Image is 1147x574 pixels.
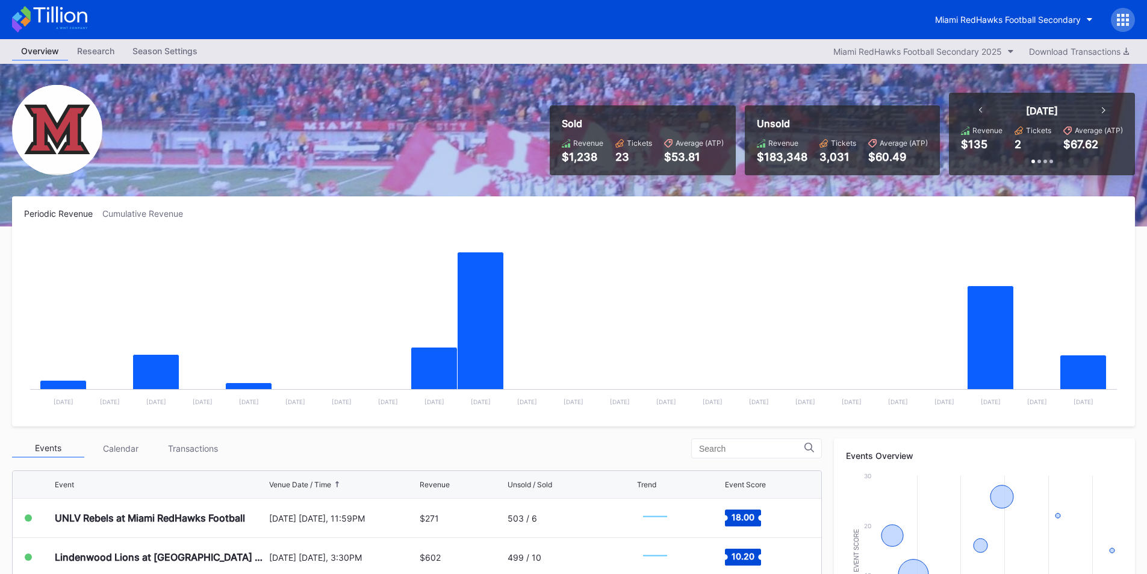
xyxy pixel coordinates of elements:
div: 499 / 10 [508,552,541,563]
div: Unsold [757,117,928,129]
div: Research [68,42,123,60]
div: $1,238 [562,151,603,163]
div: UNLV Rebels at Miami RedHawks Football [55,512,245,524]
text: [DATE] [703,398,723,405]
div: Periodic Revenue [24,208,102,219]
text: [DATE] [193,398,213,405]
div: Event Score [725,480,766,489]
a: Season Settings [123,42,207,61]
div: Average (ATP) [676,139,724,148]
div: 3,031 [819,151,856,163]
text: [DATE] [471,398,491,405]
div: Miami RedHawks Football Secondary 2025 [833,46,1002,57]
div: $67.62 [1063,138,1098,151]
div: Tickets [831,139,856,148]
text: [DATE] [424,398,444,405]
text: [DATE] [239,398,259,405]
div: $53.81 [664,151,724,163]
a: Research [68,42,123,61]
img: Miami_RedHawks_Football_Secondary.png [12,85,102,175]
div: 2 [1015,138,1021,151]
text: [DATE] [981,398,1001,405]
div: Miami RedHawks Football Secondary [935,14,1081,25]
div: Tickets [1026,126,1051,135]
text: [DATE] [656,398,676,405]
text: [DATE] [564,398,583,405]
text: [DATE] [888,398,908,405]
a: Overview [12,42,68,61]
div: $135 [961,138,987,151]
div: Trend [637,480,656,489]
text: [DATE] [842,398,862,405]
svg: Chart title [24,234,1123,414]
text: [DATE] [749,398,769,405]
div: Revenue [972,126,1002,135]
text: [DATE] [378,398,398,405]
div: $183,348 [757,151,807,163]
svg: Chart title [637,503,673,533]
text: [DATE] [1074,398,1093,405]
div: Cumulative Revenue [102,208,193,219]
text: [DATE] [795,398,815,405]
div: Revenue [420,480,450,489]
text: 30 [864,472,871,479]
button: Miami RedHawks Football Secondary [926,8,1102,31]
div: $60.49 [868,151,928,163]
text: [DATE] [146,398,166,405]
div: Average (ATP) [1075,126,1123,135]
div: [DATE] [1026,105,1058,117]
input: Search [699,444,804,454]
div: $271 [420,513,439,523]
text: 10.20 [732,551,754,561]
text: 18.00 [732,512,754,522]
div: Transactions [157,439,229,458]
div: Revenue [768,139,798,148]
div: Revenue [573,139,603,148]
div: [DATE] [DATE], 3:30PM [269,552,417,563]
svg: Chart title [637,542,673,572]
div: Venue Date / Time [269,480,331,489]
div: [DATE] [DATE], 11:59PM [269,513,417,523]
text: [DATE] [517,398,537,405]
div: Average (ATP) [880,139,928,148]
div: Lindenwood Lions at [GEOGRAPHIC_DATA] RedHawks Football [55,551,266,563]
text: 20 [864,522,871,529]
div: Events Overview [846,451,1123,461]
text: Event Score [853,529,860,572]
text: [DATE] [610,398,630,405]
text: [DATE] [934,398,954,405]
text: [DATE] [332,398,352,405]
button: Miami RedHawks Football Secondary 2025 [827,43,1020,60]
div: Season Settings [123,42,207,60]
div: $602 [420,552,441,563]
text: [DATE] [54,398,73,405]
button: Download Transactions [1023,43,1135,60]
div: Unsold / Sold [508,480,552,489]
div: Download Transactions [1029,46,1129,57]
div: 23 [615,151,652,163]
div: Event [55,480,74,489]
div: Calendar [84,439,157,458]
div: Events [12,439,84,458]
div: 503 / 6 [508,513,537,523]
div: Tickets [627,139,652,148]
div: Sold [562,117,724,129]
text: [DATE] [285,398,305,405]
text: [DATE] [1027,398,1047,405]
text: [DATE] [100,398,120,405]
